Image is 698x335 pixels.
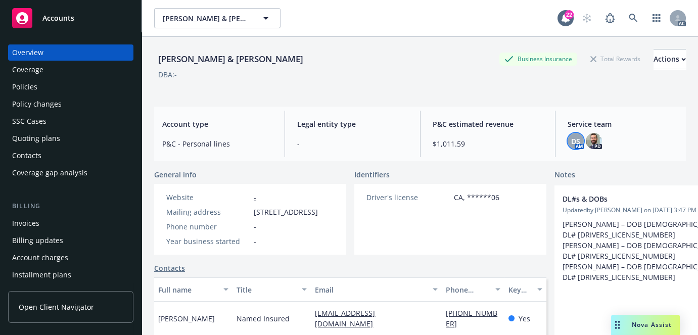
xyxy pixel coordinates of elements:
[12,215,39,231] div: Invoices
[446,284,489,295] div: Phone number
[237,284,296,295] div: Title
[499,53,577,65] div: Business Insurance
[12,148,41,164] div: Contacts
[166,221,250,232] div: Phone number
[8,44,133,61] a: Overview
[315,284,427,295] div: Email
[154,169,197,180] span: General info
[12,232,63,249] div: Billing updates
[8,148,133,164] a: Contacts
[254,193,256,202] a: -
[654,50,686,69] div: Actions
[8,165,133,181] a: Coverage gap analysis
[654,49,686,69] button: Actions
[446,308,497,328] a: [PHONE_NUMBER]
[433,119,543,129] span: P&C estimated revenue
[632,320,672,329] span: Nova Assist
[568,119,678,129] span: Service team
[158,284,217,295] div: Full name
[8,113,133,129] a: SSC Cases
[254,221,256,232] span: -
[8,250,133,266] a: Account charges
[433,138,543,149] span: $1,011.59
[154,263,185,273] a: Contacts
[297,138,407,149] span: -
[586,133,602,149] img: photo
[12,165,87,181] div: Coverage gap analysis
[354,169,390,180] span: Identifiers
[154,277,232,302] button: Full name
[166,236,250,247] div: Year business started
[12,96,62,112] div: Policy changes
[8,267,133,283] a: Installment plans
[8,96,133,112] a: Policy changes
[8,232,133,249] a: Billing updates
[232,277,311,302] button: Title
[600,8,620,28] a: Report a Bug
[166,207,250,217] div: Mailing address
[154,53,307,66] div: [PERSON_NAME] & [PERSON_NAME]
[571,136,580,147] span: DS
[442,277,504,302] button: Phone number
[297,119,407,129] span: Legal entity type
[162,119,272,129] span: Account type
[311,277,442,302] button: Email
[158,313,215,324] span: [PERSON_NAME]
[8,62,133,78] a: Coverage
[12,62,43,78] div: Coverage
[12,250,68,266] div: Account charges
[577,8,597,28] a: Start snowing
[585,53,645,65] div: Total Rewards
[8,201,133,211] div: Billing
[315,308,381,328] a: [EMAIL_ADDRESS][DOMAIN_NAME]
[611,315,680,335] button: Nova Assist
[565,10,574,19] div: 22
[623,8,643,28] a: Search
[519,313,530,324] span: Yes
[12,113,46,129] div: SSC Cases
[8,130,133,147] a: Quoting plans
[42,14,74,22] span: Accounts
[254,236,256,247] span: -
[508,284,531,295] div: Key contact
[162,138,272,149] span: P&C - Personal lines
[554,169,575,181] span: Notes
[12,130,60,147] div: Quoting plans
[611,315,624,335] div: Drag to move
[12,44,43,61] div: Overview
[154,8,281,28] button: [PERSON_NAME] & [PERSON_NAME]
[158,69,177,80] div: DBA: -
[366,192,450,203] div: Driver's license
[237,313,290,324] span: Named Insured
[166,192,250,203] div: Website
[8,4,133,32] a: Accounts
[163,13,250,24] span: [PERSON_NAME] & [PERSON_NAME]
[12,79,37,95] div: Policies
[19,302,94,312] span: Open Client Navigator
[8,79,133,95] a: Policies
[8,215,133,231] a: Invoices
[504,277,546,302] button: Key contact
[12,267,71,283] div: Installment plans
[254,207,318,217] span: [STREET_ADDRESS]
[646,8,667,28] a: Switch app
